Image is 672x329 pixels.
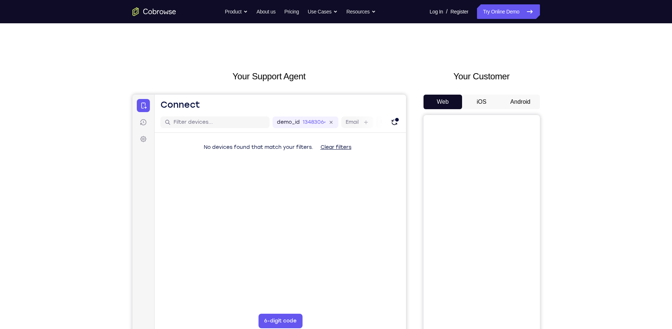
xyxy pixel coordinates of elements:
button: Use Cases [308,4,338,19]
a: Pricing [284,4,299,19]
button: iOS [462,95,501,109]
a: About us [257,4,275,19]
a: Register [450,4,468,19]
a: Go to the home page [132,7,176,16]
button: Resources [346,4,376,19]
span: / [446,7,448,16]
a: Log In [430,4,443,19]
button: Web [424,95,462,109]
h2: Your Customer [424,70,540,83]
a: Try Online Demo [477,4,540,19]
button: Android [501,95,540,109]
h2: Your Support Agent [132,70,406,83]
button: Product [225,4,248,19]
